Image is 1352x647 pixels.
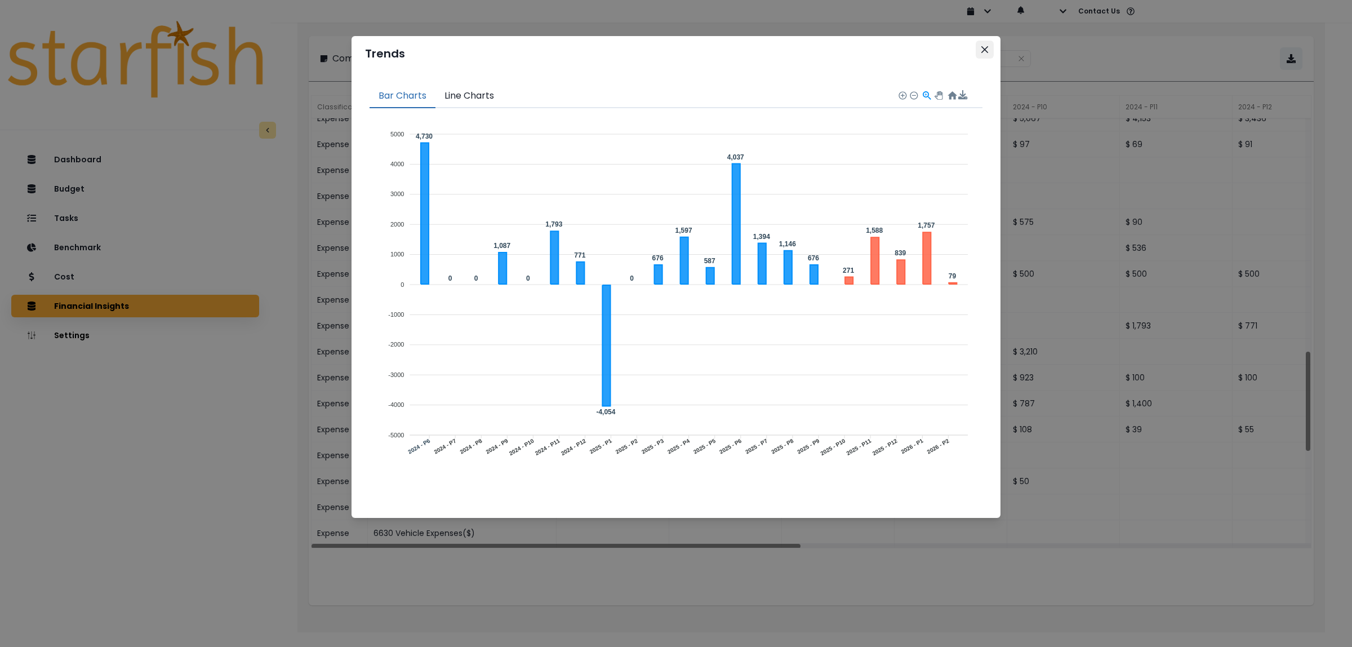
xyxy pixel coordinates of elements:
[796,437,820,455] tspan: 2025 - P9
[958,90,968,100] div: Menu
[370,85,435,108] button: Bar Charts
[407,437,431,455] tspan: 2024 - P6
[926,437,950,455] tspan: 2026 - P2
[388,432,404,438] tspan: -5000
[388,401,404,408] tspan: -4000
[820,437,847,457] tspan: 2025 - P10
[935,91,941,98] div: Panning
[666,437,691,455] tspan: 2025 - P4
[922,90,931,100] div: Selection Zoom
[641,437,665,455] tspan: 2025 - P3
[770,437,794,455] tspan: 2025 - P8
[958,90,968,100] img: download-solid.76f27b67513bc6e4b1a02da61d3a2511.svg
[388,371,404,378] tspan: -3000
[898,91,906,99] div: Zoom In
[947,90,957,100] div: Reset Zoom
[459,437,483,455] tspan: 2024 - P8
[390,251,404,258] tspan: 1000
[560,437,587,457] tspan: 2024 - P12
[615,437,639,455] tspan: 2025 - P2
[433,437,457,455] tspan: 2024 - P7
[976,41,994,59] button: Close
[871,437,899,457] tspan: 2025 - P12
[846,437,873,457] tspan: 2025 - P11
[435,85,503,108] button: Line Charts
[718,437,742,455] tspan: 2025 - P6
[390,190,404,197] tspan: 3000
[534,437,561,457] tspan: 2024 - P11
[508,437,535,457] tspan: 2024 - P10
[744,437,768,455] tspan: 2025 - P7
[692,437,717,455] tspan: 2025 - P5
[352,36,1000,71] header: Trends
[388,341,404,348] tspan: -2000
[401,281,404,288] tspan: 0
[390,161,404,167] tspan: 4000
[390,131,404,138] tspan: 5000
[589,437,613,455] tspan: 2025 - P1
[485,437,509,455] tspan: 2024 - P9
[388,311,404,318] tspan: -1000
[390,221,404,228] tspan: 2000
[909,91,917,99] div: Zoom Out
[900,437,924,455] tspan: 2026 - P1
